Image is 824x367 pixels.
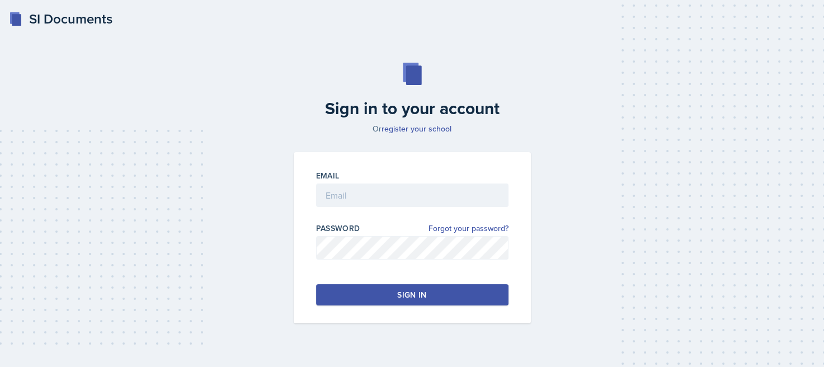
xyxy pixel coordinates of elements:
[316,223,360,234] label: Password
[316,183,508,207] input: Email
[316,284,508,305] button: Sign in
[397,289,426,300] div: Sign in
[9,9,112,29] a: SI Documents
[382,123,451,134] a: register your school
[287,98,538,119] h2: Sign in to your account
[429,223,508,234] a: Forgot your password?
[316,170,340,181] label: Email
[287,123,538,134] p: Or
